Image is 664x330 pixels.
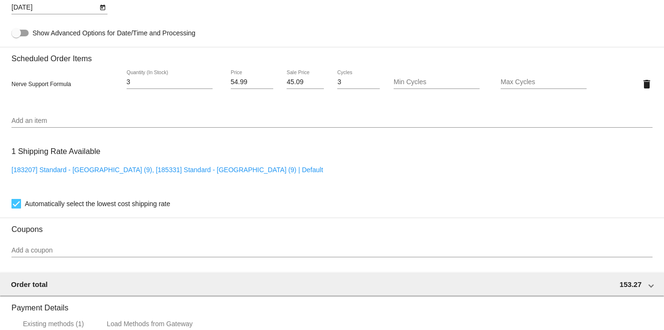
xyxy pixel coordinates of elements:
[394,78,480,86] input: Min Cycles
[231,78,273,86] input: Price
[11,166,323,174] a: [183207] Standard - [GEOGRAPHIC_DATA] (9), [185331] Standard - [GEOGRAPHIC_DATA] (9) | Default
[32,28,195,38] span: Show Advanced Options for Date/Time and Processing
[11,47,653,63] h3: Scheduled Order Items
[25,198,170,209] span: Automatically select the lowest cost shipping rate
[11,296,653,312] h3: Payment Details
[287,78,324,86] input: Sale Price
[11,117,653,125] input: Add an item
[11,218,653,234] h3: Coupons
[11,247,653,254] input: Add a coupon
[337,78,380,86] input: Cycles
[620,280,642,288] span: 153.27
[97,2,107,12] button: Open calendar
[11,280,48,288] span: Order total
[11,81,71,88] span: Nerve Support Formula
[107,320,193,328] div: Load Methods from Gateway
[127,78,213,86] input: Quantity (In Stock)
[501,78,587,86] input: Max Cycles
[11,141,100,162] h3: 1 Shipping Rate Available
[11,4,97,11] input: Next Occurrence Date
[23,320,84,328] div: Existing methods (1)
[641,78,653,90] mat-icon: delete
